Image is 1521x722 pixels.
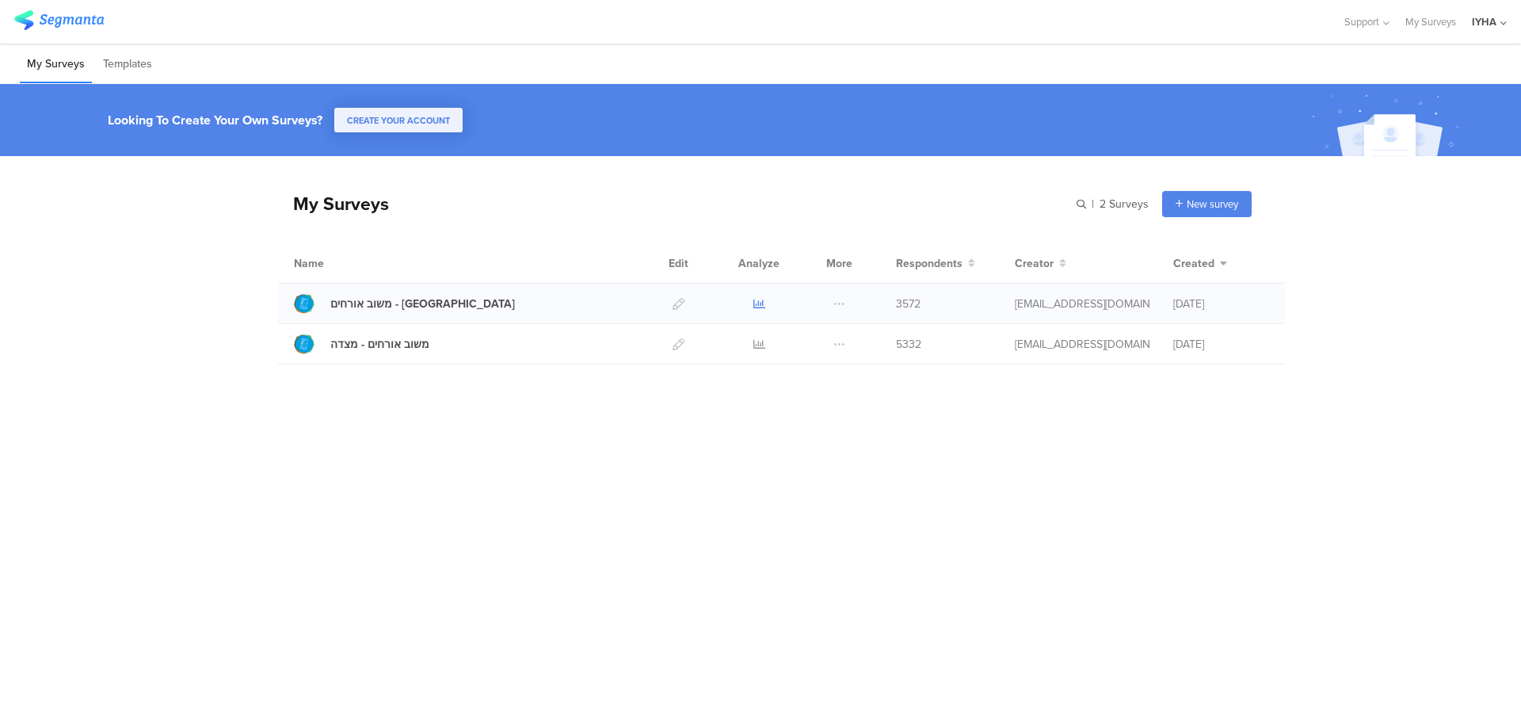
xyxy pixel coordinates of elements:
[108,111,322,129] div: Looking To Create Your Own Surveys?
[1187,197,1238,212] span: New survey
[735,243,783,283] div: Analyze
[1100,196,1149,212] span: 2 Surveys
[896,255,963,272] span: Respondents
[896,255,975,272] button: Respondents
[896,296,921,312] span: 3572
[1173,255,1214,272] span: Created
[294,293,515,314] a: משוב אורחים - [GEOGRAPHIC_DATA]
[294,255,389,272] div: Name
[1173,296,1268,312] div: [DATE]
[1089,196,1096,212] span: |
[1306,89,1470,161] img: create_account_image.svg
[334,108,463,132] button: CREATE YOUR ACCOUNT
[1472,14,1496,29] div: IYHA
[822,243,856,283] div: More
[330,336,429,353] div: משוב אורחים - מצדה
[14,10,104,30] img: segmanta logo
[277,190,389,217] div: My Surveys
[294,334,429,354] a: משוב אורחים - מצדה
[1015,255,1066,272] button: Creator
[1015,296,1149,312] div: ofir@iyha.org.il
[661,243,696,283] div: Edit
[1015,255,1054,272] span: Creator
[96,46,159,83] li: Templates
[330,296,515,312] div: משוב אורחים - עין גדי
[347,114,450,127] span: CREATE YOUR ACCOUNT
[20,46,92,83] li: My Surveys
[1015,336,1149,353] div: ofir@iyha.org.il
[896,336,921,353] span: 5332
[1344,14,1379,29] span: Support
[1173,255,1227,272] button: Created
[1173,336,1268,353] div: [DATE]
